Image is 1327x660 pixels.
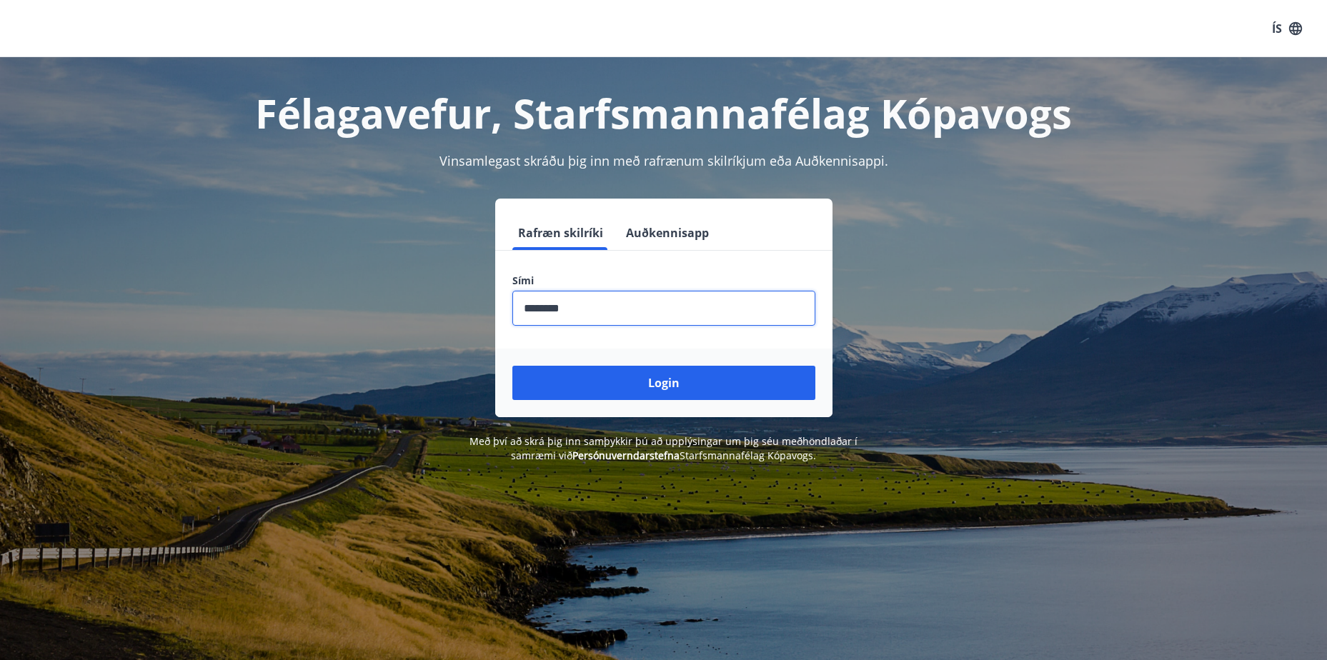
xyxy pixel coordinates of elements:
[439,152,888,169] span: Vinsamlegast skráðu þig inn með rafrænum skilríkjum eða Auðkennisappi.
[512,366,815,400] button: Login
[1264,16,1310,41] button: ÍS
[512,274,815,288] label: Sími
[572,449,680,462] a: Persónuverndarstefna
[620,216,715,250] button: Auðkennisapp
[512,216,609,250] button: Rafræn skilríki
[167,86,1161,140] h1: Félagavefur, Starfsmannafélag Kópavogs
[469,434,858,462] span: Með því að skrá þig inn samþykkir þú að upplýsingar um þig séu meðhöndlaðar í samræmi við Starfsm...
